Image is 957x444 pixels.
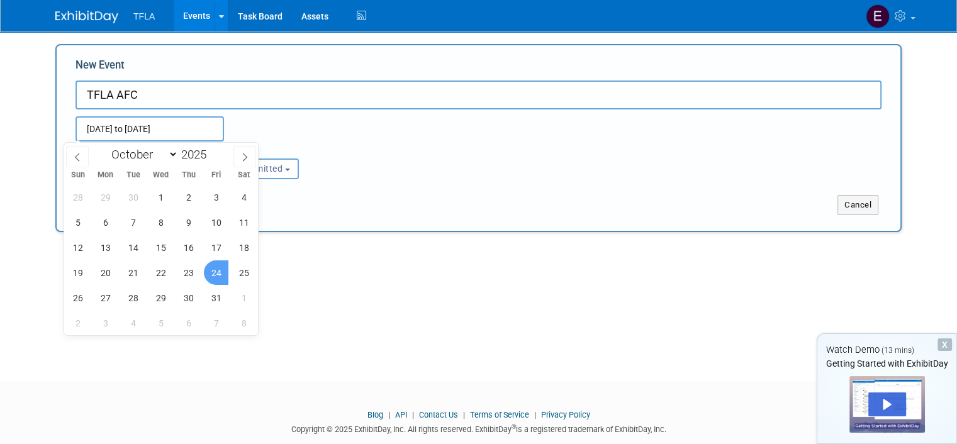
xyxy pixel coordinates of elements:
a: API [395,410,407,419]
span: November 8, 2025 [232,311,256,335]
span: TFLA [133,11,155,21]
span: October 18, 2025 [232,235,256,260]
span: | [531,410,539,419]
span: October 27, 2025 [93,286,118,310]
span: Fri [203,171,230,179]
span: October 17, 2025 [204,235,228,260]
a: Contact Us [419,410,458,419]
a: Privacy Policy [541,410,590,419]
span: October 8, 2025 [148,210,173,235]
div: Dismiss [937,338,952,351]
button: Cancel [837,195,878,215]
span: October 12, 2025 [65,235,90,260]
span: October 2, 2025 [176,185,201,209]
span: Tue [120,171,147,179]
span: November 1, 2025 [232,286,256,310]
span: Sat [230,171,258,179]
span: October 16, 2025 [176,235,201,260]
span: October 31, 2025 [204,286,228,310]
span: September 28, 2025 [65,185,90,209]
span: October 11, 2025 [232,210,256,235]
div: Participation: [213,142,332,158]
span: Thu [175,171,203,179]
span: October 21, 2025 [121,260,145,285]
a: Blog [367,410,383,419]
div: Getting Started with ExhibitDay [817,357,956,370]
sup: ® [512,423,516,430]
span: October 30, 2025 [176,286,201,310]
span: October 24, 2025 [204,260,228,285]
img: Elisabeth Howell [866,4,890,28]
div: Play [868,392,906,416]
span: October 14, 2025 [121,235,145,260]
span: (13 mins) [881,346,914,355]
input: Start Date - End Date [76,116,224,142]
span: November 5, 2025 [148,311,173,335]
span: Wed [147,171,175,179]
span: November 2, 2025 [65,311,90,335]
span: November 3, 2025 [93,311,118,335]
span: October 13, 2025 [93,235,118,260]
span: Sun [64,171,92,179]
span: October 22, 2025 [148,260,173,285]
span: October 3, 2025 [204,185,228,209]
span: | [409,410,417,419]
a: Terms of Service [470,410,529,419]
span: October 26, 2025 [65,286,90,310]
span: October 9, 2025 [176,210,201,235]
span: October 10, 2025 [204,210,228,235]
span: October 25, 2025 [232,260,256,285]
div: Attendance / Format: [76,142,194,158]
img: ExhibitDay [55,11,118,23]
span: | [385,410,393,419]
input: Year [178,147,216,162]
span: November 4, 2025 [121,311,145,335]
span: October 1, 2025 [148,185,173,209]
span: November 6, 2025 [176,311,201,335]
span: October 23, 2025 [176,260,201,285]
div: Watch Demo [817,343,956,357]
label: New Event [76,58,125,77]
input: Name of Trade Show / Conference [76,80,881,109]
span: October 29, 2025 [148,286,173,310]
span: October 5, 2025 [65,210,90,235]
span: November 7, 2025 [204,311,228,335]
span: October 20, 2025 [93,260,118,285]
span: October 15, 2025 [148,235,173,260]
span: October 19, 2025 [65,260,90,285]
span: October 6, 2025 [93,210,118,235]
span: October 4, 2025 [232,185,256,209]
span: | [460,410,468,419]
span: October 7, 2025 [121,210,145,235]
span: September 30, 2025 [121,185,145,209]
span: Mon [92,171,120,179]
span: October 28, 2025 [121,286,145,310]
span: September 29, 2025 [93,185,118,209]
select: Month [106,147,178,162]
